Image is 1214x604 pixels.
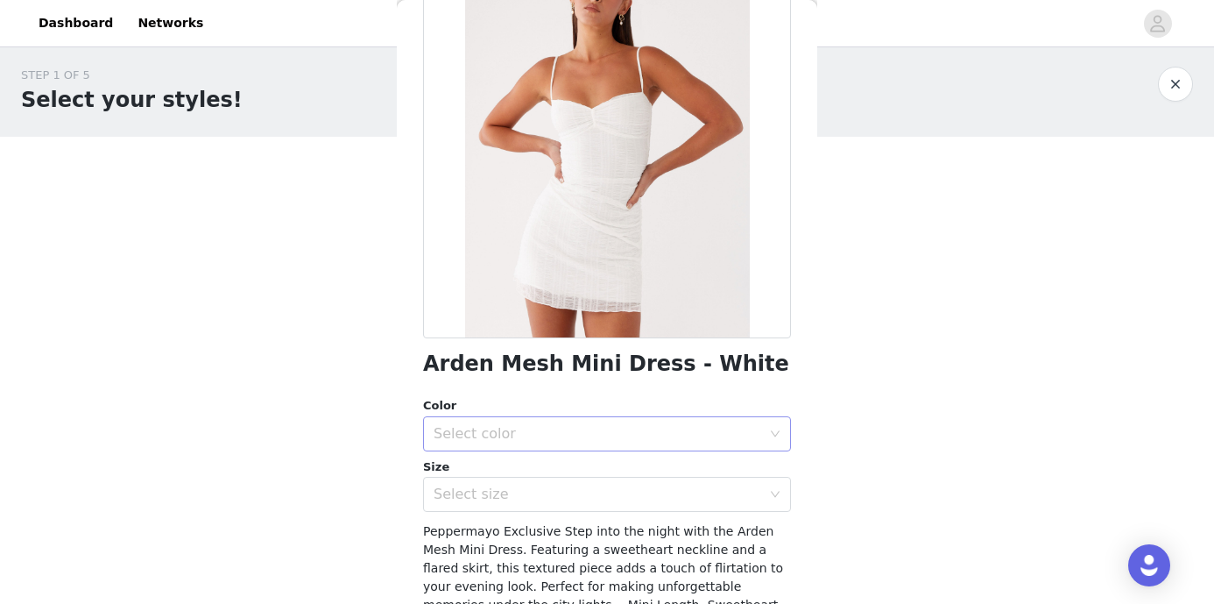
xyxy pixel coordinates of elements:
[770,489,780,501] i: icon: down
[21,84,243,116] h1: Select your styles!
[28,4,124,43] a: Dashboard
[423,397,791,415] div: Color
[770,429,780,441] i: icon: down
[1149,10,1166,38] div: avatar
[423,458,791,476] div: Size
[127,4,214,43] a: Networks
[21,67,243,84] div: STEP 1 OF 5
[1128,544,1170,586] div: Open Intercom Messenger
[423,352,789,376] h1: Arden Mesh Mini Dress - White
[434,486,761,503] div: Select size
[434,425,761,443] div: Select color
